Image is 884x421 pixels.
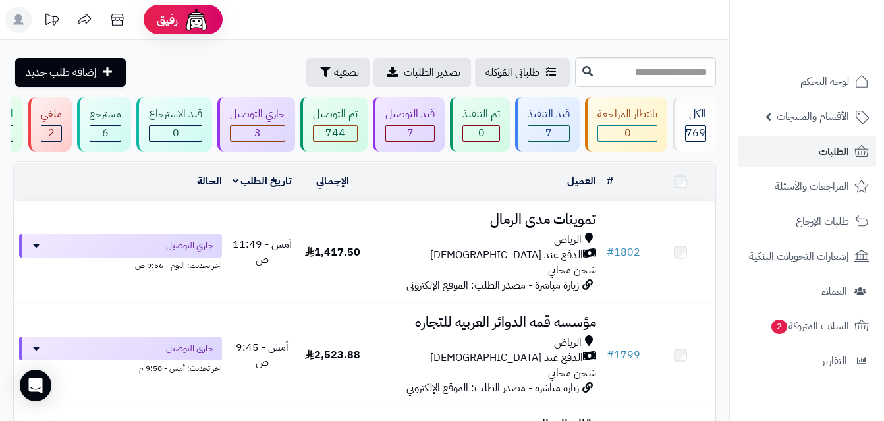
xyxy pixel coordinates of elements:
[370,97,447,152] a: قيد التوصيل 7
[19,360,222,374] div: اخر تحديث: أمس - 9:50 م
[166,342,214,355] span: جاري التوصيل
[183,7,209,33] img: ai-face.png
[20,370,51,401] div: Open Intercom Messenger
[821,282,847,300] span: العملاء
[686,125,705,141] span: 769
[770,317,849,335] span: السلات المتروكة
[796,212,849,231] span: طلبات الإرجاع
[305,347,360,363] span: 2,523.88
[48,125,55,141] span: 2
[738,345,876,377] a: التقارير
[90,126,121,141] div: 6
[462,107,500,122] div: تم التنفيذ
[738,275,876,307] a: العملاء
[819,142,849,161] span: الطلبات
[567,173,596,189] a: العميل
[670,97,719,152] a: الكل769
[149,107,202,122] div: قيد الاسترجاع
[215,97,298,152] a: جاري التوصيل 3
[582,97,670,152] a: بانتظار المراجعة 0
[385,107,435,122] div: قيد التوصيل
[26,65,97,80] span: إضافة طلب جديد
[166,239,214,252] span: جاري التوصيل
[134,97,215,152] a: قيد الاسترجاع 0
[35,7,68,36] a: تحديثات المنصة
[254,125,261,141] span: 3
[738,240,876,272] a: إشعارات التحويلات البنكية
[313,107,358,122] div: تم التوصيل
[475,58,570,87] a: طلباتي المُوكلة
[233,173,292,189] a: تاريخ الطلب
[74,97,134,152] a: مسترجع 6
[478,125,485,141] span: 0
[406,380,579,396] span: زيارة مباشرة - مصدر الطلب: الموقع الإلكتروني
[777,107,849,126] span: الأقسام والمنتجات
[597,107,657,122] div: بانتظار المراجعة
[298,97,370,152] a: تم التوصيل 744
[794,36,871,63] img: logo-2.png
[554,233,582,248] span: الرياض
[15,58,126,87] a: إضافة طلب جديد
[685,107,706,122] div: الكل
[624,125,631,141] span: 0
[404,65,460,80] span: تصدير الطلبات
[800,72,849,91] span: لوحة التحكم
[771,320,787,334] span: 2
[90,107,121,122] div: مسترجع
[157,12,178,28] span: رفيق
[738,310,876,342] a: السلات المتروكة2
[607,347,640,363] a: #1799
[738,66,876,98] a: لوحة التحكم
[26,97,74,152] a: ملغي 2
[447,97,512,152] a: تم التنفيذ 0
[306,58,370,87] button: تصفية
[775,177,849,196] span: المراجعات والأسئلة
[463,126,499,141] div: 0
[236,339,289,370] span: أمس - 9:45 ص
[41,126,61,141] div: 2
[305,244,360,260] span: 1,417.50
[41,107,62,122] div: ملغي
[430,248,583,263] span: الدفع عند [DEMOGRAPHIC_DATA]
[373,212,596,227] h3: تموينات مدى الرمال
[545,125,552,141] span: 7
[598,126,657,141] div: 0
[316,173,349,189] a: الإجمالي
[485,65,539,80] span: طلباتي المُوكلة
[173,125,179,141] span: 0
[548,365,596,381] span: شحن مجاني
[334,65,359,80] span: تصفية
[386,126,434,141] div: 7
[150,126,202,141] div: 0
[373,315,596,330] h3: مؤسسه قمه الدوائر العربيه للتجاره
[230,107,285,122] div: جاري التوصيل
[607,347,614,363] span: #
[528,126,569,141] div: 7
[822,352,847,370] span: التقارير
[19,258,222,271] div: اخر تحديث: اليوم - 9:56 ص
[325,125,345,141] span: 744
[231,126,285,141] div: 3
[102,125,109,141] span: 6
[512,97,582,152] a: قيد التنفيذ 7
[554,335,582,351] span: الرياض
[548,262,596,278] span: شحن مجاني
[528,107,570,122] div: قيد التنفيذ
[197,173,222,189] a: الحالة
[607,244,614,260] span: #
[407,125,414,141] span: 7
[607,244,640,260] a: #1802
[430,351,583,366] span: الدفع عند [DEMOGRAPHIC_DATA]
[406,277,579,293] span: زيارة مباشرة - مصدر الطلب: الموقع الإلكتروني
[373,58,471,87] a: تصدير الطلبات
[233,237,292,267] span: أمس - 11:49 ص
[738,171,876,202] a: المراجعات والأسئلة
[738,206,876,237] a: طلبات الإرجاع
[749,247,849,266] span: إشعارات التحويلات البنكية
[738,136,876,167] a: الطلبات
[607,173,613,189] a: #
[314,126,357,141] div: 744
